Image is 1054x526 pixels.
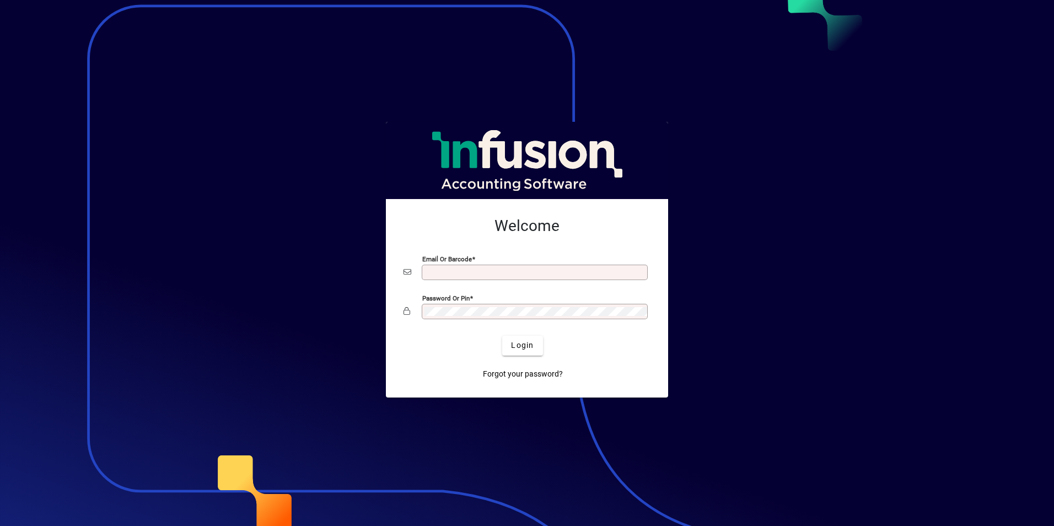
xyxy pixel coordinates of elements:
mat-label: Password or Pin [422,294,470,302]
button: Login [502,336,542,356]
a: Forgot your password? [478,364,567,384]
mat-label: Email or Barcode [422,255,472,262]
span: Forgot your password? [483,368,563,380]
span: Login [511,340,534,351]
h2: Welcome [404,217,650,235]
